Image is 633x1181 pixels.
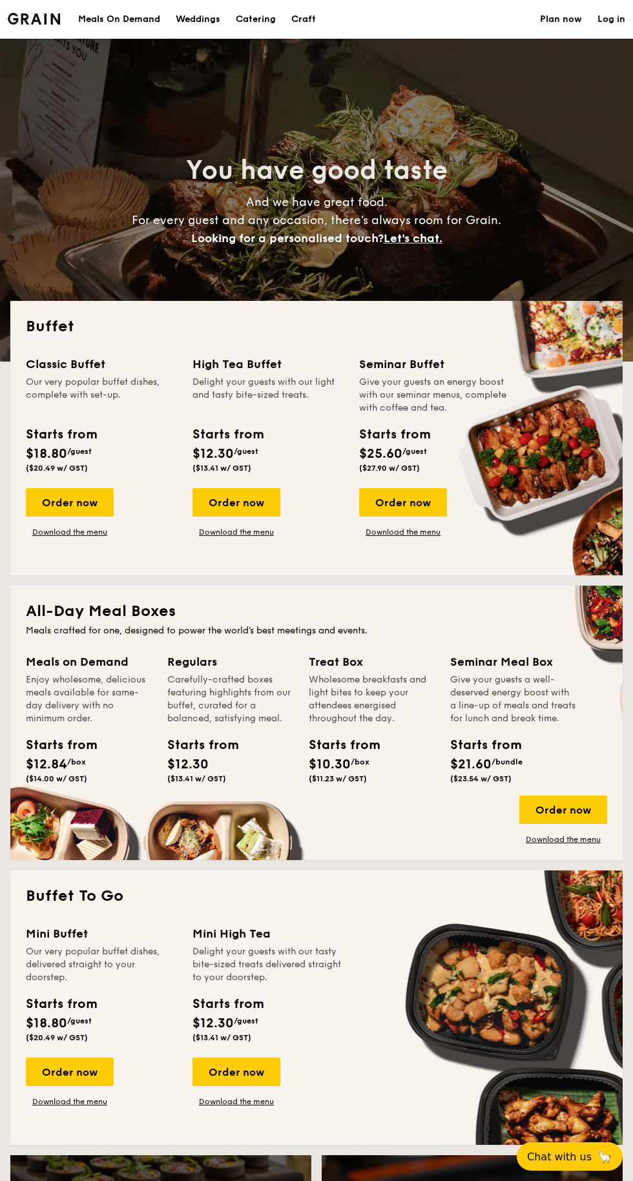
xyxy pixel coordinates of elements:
[450,735,508,755] div: Starts from
[26,527,114,537] a: Download the menu
[26,925,177,943] div: Mini Buffet
[26,653,152,671] div: Meals on Demand
[26,355,177,373] div: Classic Buffet
[8,13,60,25] a: Logotype
[192,1096,280,1107] a: Download the menu
[67,757,86,766] span: /box
[26,316,607,337] h2: Buffet
[8,13,60,25] img: Grain
[192,355,344,373] div: High Tea Buffet
[309,653,435,671] div: Treat Box
[309,774,367,783] span: ($11.23 w/ GST)
[26,945,177,984] div: Our very popular buffet dishes, delivered straight to your doorstep.
[26,673,152,725] div: Enjoy wholesome, delicious meals available for same-day delivery with no minimum order.
[519,796,607,824] div: Order now
[192,425,263,444] div: Starts from
[26,376,177,415] div: Our very popular buffet dishes, complete with set-up.
[192,446,234,462] span: $12.30
[186,155,448,186] span: You have good taste
[67,1016,92,1025] span: /guest
[167,673,293,725] div: Carefully-crafted boxes featuring highlights from our buffet, curated for a balanced, satisfying ...
[384,231,442,245] span: Let's chat.
[191,231,384,245] span: Looking for a personalised touch?
[192,1033,251,1042] span: ($13.41 w/ GST)
[519,834,607,845] a: Download the menu
[351,757,369,766] span: /box
[26,601,607,622] h2: All-Day Meal Boxes
[450,774,512,783] span: ($23.54 w/ GST)
[26,425,96,444] div: Starts from
[309,757,351,772] span: $10.30
[167,757,209,772] span: $12.30
[67,447,92,456] span: /guest
[359,355,510,373] div: Seminar Buffet
[26,488,114,517] div: Order now
[26,1058,114,1086] div: Order now
[192,488,280,517] div: Order now
[597,1149,612,1164] span: 🦙
[192,925,344,943] div: Mini High Tea
[26,464,88,473] span: ($20.49 w/ GST)
[26,1033,88,1042] span: ($20.49 w/ GST)
[167,653,293,671] div: Regulars
[359,376,510,415] div: Give your guests an energy boost with our seminar menus, complete with coffee and tea.
[234,447,258,456] span: /guest
[167,735,225,755] div: Starts from
[192,376,344,415] div: Delight your guests with our light and tasty bite-sized treats.
[192,1016,234,1031] span: $12.30
[132,195,501,245] span: And we have great food. For every guest and any occasion, there’s always room for Grain.
[234,1016,258,1025] span: /guest
[309,673,435,725] div: Wholesome breakfasts and light bites to keep your attendees energised throughout the day.
[492,757,523,766] span: /bundle
[359,527,447,537] a: Download the menu
[26,886,607,907] h2: Buffet To Go
[26,446,67,462] span: $18.80
[517,1142,623,1171] button: Chat with us🦙
[192,527,280,537] a: Download the menu
[527,1151,592,1163] span: Chat with us
[359,425,430,444] div: Starts from
[167,774,226,783] span: ($13.41 w/ GST)
[192,1058,280,1086] div: Order now
[309,735,367,755] div: Starts from
[359,446,402,462] span: $25.60
[359,464,420,473] span: ($27.90 w/ GST)
[26,735,84,755] div: Starts from
[450,673,576,725] div: Give your guests a well-deserved energy boost with a line-up of meals and treats for lunch and br...
[26,994,96,1014] div: Starts from
[450,653,576,671] div: Seminar Meal Box
[26,774,87,783] span: ($14.00 w/ GST)
[359,488,447,517] div: Order now
[26,624,607,637] div: Meals crafted for one, designed to power the world's best meetings and events.
[402,447,427,456] span: /guest
[192,945,344,984] div: Delight your guests with our tasty bite-sized treats delivered straight to your doorstep.
[26,1096,114,1107] a: Download the menu
[26,1016,67,1031] span: $18.80
[26,757,67,772] span: $12.84
[192,994,263,1014] div: Starts from
[450,757,492,772] span: $21.60
[192,464,251,473] span: ($13.41 w/ GST)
